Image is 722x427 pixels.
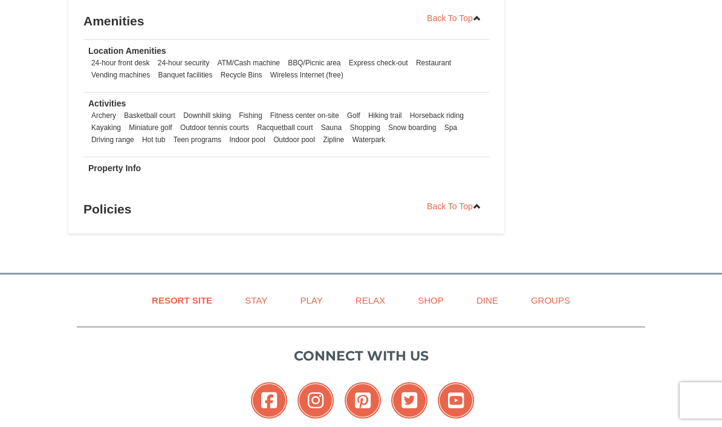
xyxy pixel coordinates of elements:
li: Driving range [88,134,137,146]
li: Hot tub [139,134,168,146]
li: Outdoor tennis courts [177,122,252,134]
li: Outdoor pool [270,134,318,146]
li: Miniature golf [126,122,175,134]
li: Kayaking [88,122,124,134]
li: Recycle Bins [218,69,265,81]
a: Relax [340,287,400,314]
a: Back To Top [419,9,489,27]
strong: Location Amenities [88,46,166,56]
li: Restaurant [413,57,454,69]
li: Vending machines [88,69,153,81]
a: Shop [403,287,459,314]
li: Banquet facilities [155,69,216,81]
li: Zipline [320,134,347,146]
li: Downhill skiing [180,109,234,122]
li: Shopping [347,122,383,134]
li: Fitness center on-site [267,109,342,122]
a: Dine [461,287,513,314]
li: Waterpark [350,134,388,146]
li: Teen programs [171,134,224,146]
li: Golf [344,109,363,122]
li: Hiking trail [365,109,405,122]
li: Fishing [236,109,265,122]
a: Groups [516,287,585,314]
a: Resort Site [137,287,227,314]
li: ATM/Cash machine [214,57,283,69]
li: BBQ/Picnic area [285,57,343,69]
li: Archery [88,109,119,122]
a: Stay [230,287,282,314]
li: Spa [441,122,460,134]
li: 24-hour front desk [88,57,153,69]
li: Express check-out [346,57,411,69]
li: Basketball court [121,109,178,122]
p: Connect with us [77,346,645,366]
li: Racquetball court [254,122,316,134]
h3: Policies [83,197,489,221]
li: Horseback riding [407,109,467,122]
a: Back To Top [419,197,489,215]
a: Play [285,287,337,314]
li: Wireless Internet (free) [267,69,346,81]
li: Sauna [318,122,345,134]
li: Indoor pool [226,134,268,146]
li: 24-hour security [155,57,212,69]
li: Snow boarding [385,122,439,134]
h3: Amenities [83,9,489,33]
strong: Activities [88,99,126,108]
strong: Property Info [88,163,141,173]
